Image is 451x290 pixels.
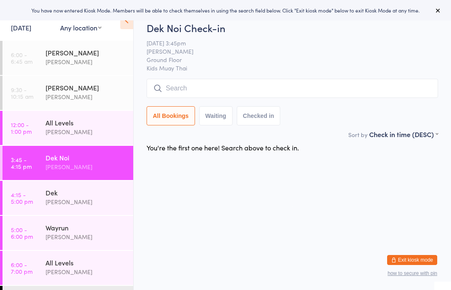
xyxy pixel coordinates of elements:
[46,188,126,197] div: Dek
[11,156,32,170] time: 3:45 - 4:15 pm
[46,223,126,232] div: Wayrun
[147,21,438,35] h2: Dek Noi Check-in
[46,127,126,137] div: [PERSON_NAME]
[46,92,126,102] div: [PERSON_NAME]
[3,216,133,250] a: 5:00 -6:00 pmWayrun[PERSON_NAME]
[147,143,299,152] div: You're the first one here! Search above to check in.
[46,57,126,67] div: [PERSON_NAME]
[11,261,33,275] time: 6:00 - 7:00 pm
[60,23,101,32] div: Any location
[147,64,438,72] span: Kids Muay Thai
[147,106,195,125] button: All Bookings
[46,197,126,207] div: [PERSON_NAME]
[3,76,133,110] a: 9:30 -10:15 am[PERSON_NAME][PERSON_NAME]
[46,153,126,162] div: Dek Noi
[13,7,438,14] div: You have now entered Kiosk Mode. Members will be able to check themselves in using the search fie...
[46,83,126,92] div: [PERSON_NAME]
[387,255,437,265] button: Exit kiosk mode
[11,51,33,65] time: 6:00 - 6:45 am
[46,118,126,127] div: All Levels
[388,270,437,276] button: how to secure with pin
[3,146,133,180] a: 3:45 -4:15 pmDek Noi[PERSON_NAME]
[46,267,126,277] div: [PERSON_NAME]
[11,226,33,240] time: 5:00 - 6:00 pm
[3,251,133,285] a: 6:00 -7:00 pmAll Levels[PERSON_NAME]
[147,55,425,64] span: Ground Floor
[147,79,438,98] input: Search
[11,191,33,205] time: 4:15 - 5:00 pm
[11,23,31,32] a: [DATE]
[46,162,126,172] div: [PERSON_NAME]
[11,121,32,135] time: 12:00 - 1:00 pm
[348,130,367,139] label: Sort by
[11,86,33,100] time: 9:30 - 10:15 am
[147,39,425,47] span: [DATE] 3:45pm
[147,47,425,55] span: [PERSON_NAME]
[46,258,126,267] div: All Levels
[237,106,281,125] button: Checked in
[3,41,133,75] a: 6:00 -6:45 am[PERSON_NAME][PERSON_NAME]
[3,111,133,145] a: 12:00 -1:00 pmAll Levels[PERSON_NAME]
[46,48,126,57] div: [PERSON_NAME]
[46,232,126,242] div: [PERSON_NAME]
[3,181,133,215] a: 4:15 -5:00 pmDek[PERSON_NAME]
[199,106,233,125] button: Waiting
[369,130,438,139] div: Check in time (DESC)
